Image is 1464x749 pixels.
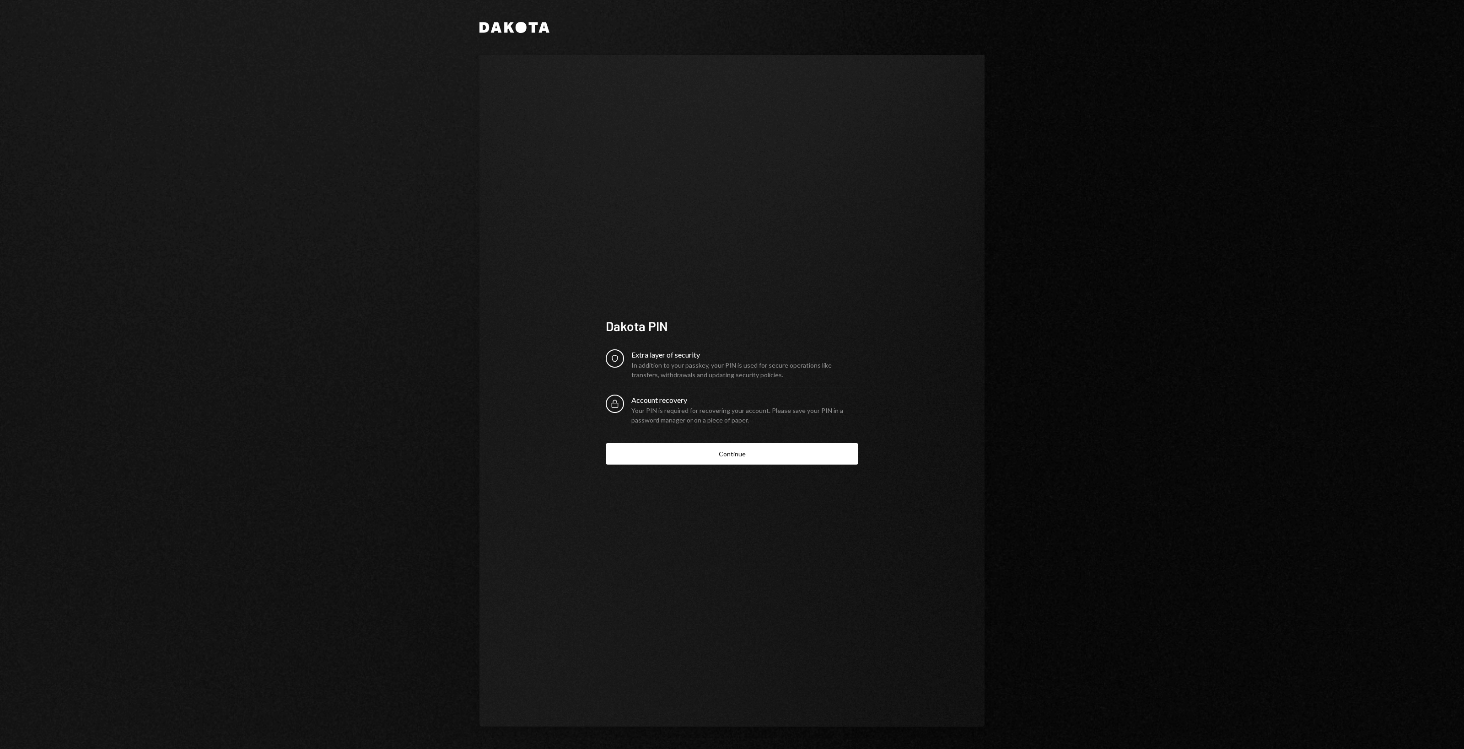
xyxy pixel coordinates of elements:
div: In addition to your passkey, your PIN is used for secure operations like transfers, withdrawals a... [631,360,858,380]
button: Continue [606,443,858,465]
div: Extra layer of security [631,349,858,360]
div: Your PIN is required for recovering your account. Please save your PIN in a password manager or o... [631,406,858,425]
div: Dakota PIN [606,317,858,335]
div: Account recovery [631,395,858,406]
